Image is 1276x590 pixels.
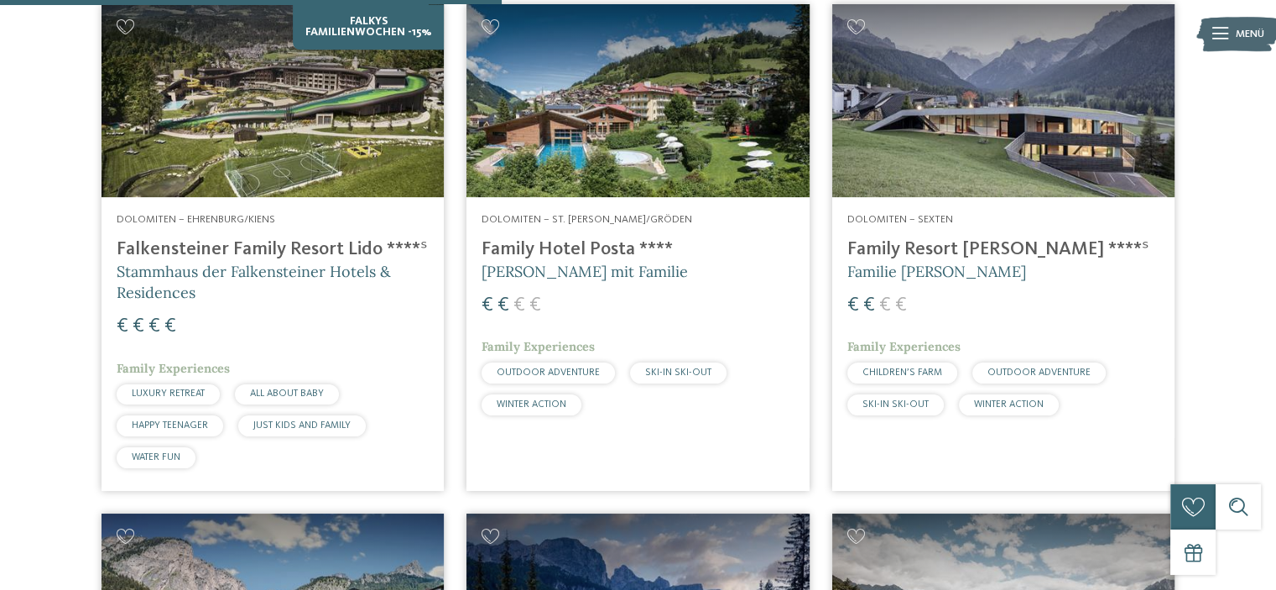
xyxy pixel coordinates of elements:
[482,295,493,316] span: €
[974,399,1044,410] span: WINTER ACTION
[102,4,444,490] a: Familienhotels gesucht? Hier findet ihr die besten! Falkys Familienwochen -15% Dolomiten – Ehrenb...
[117,316,128,337] span: €
[117,262,391,302] span: Stammhaus der Falkensteiner Hotels & Residences
[497,399,566,410] span: WINTER ACTION
[862,368,942,378] span: CHILDREN’S FARM
[117,361,230,376] span: Family Experiences
[132,452,180,462] span: WATER FUN
[132,420,208,431] span: HAPPY TEENAGER
[847,238,1159,261] h4: Family Resort [PERSON_NAME] ****ˢ
[847,339,961,354] span: Family Experiences
[863,295,875,316] span: €
[497,368,600,378] span: OUTDOOR ADVENTURE
[847,214,953,225] span: Dolomiten – Sexten
[482,339,595,354] span: Family Experiences
[847,295,859,316] span: €
[987,368,1091,378] span: OUTDOOR ADVENTURE
[832,4,1174,197] img: Family Resort Rainer ****ˢ
[862,399,929,410] span: SKI-IN SKI-OUT
[164,316,176,337] span: €
[102,4,444,197] img: Familienhotels gesucht? Hier findet ihr die besten!
[466,4,809,197] img: Familienhotels gesucht? Hier findet ihr die besten!
[253,420,351,431] span: JUST KIDS AND FAMILY
[132,389,205,399] span: LUXURY RETREAT
[117,214,275,225] span: Dolomiten – Ehrenburg/Kiens
[832,4,1174,490] a: Familienhotels gesucht? Hier findet ihr die besten! Dolomiten – Sexten Family Resort [PERSON_NAME...
[847,262,1026,281] span: Familie [PERSON_NAME]
[497,295,509,316] span: €
[482,262,688,281] span: [PERSON_NAME] mit Familie
[117,238,429,261] h4: Falkensteiner Family Resort Lido ****ˢ
[250,389,324,399] span: ALL ABOUT BABY
[482,238,794,261] h4: Family Hotel Posta ****
[529,295,541,316] span: €
[645,368,711,378] span: SKI-IN SKI-OUT
[879,295,891,316] span: €
[513,295,525,316] span: €
[895,295,907,316] span: €
[133,316,144,337] span: €
[482,214,692,225] span: Dolomiten – St. [PERSON_NAME]/Gröden
[148,316,160,337] span: €
[466,4,809,490] a: Familienhotels gesucht? Hier findet ihr die besten! Dolomiten – St. [PERSON_NAME]/Gröden Family H...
